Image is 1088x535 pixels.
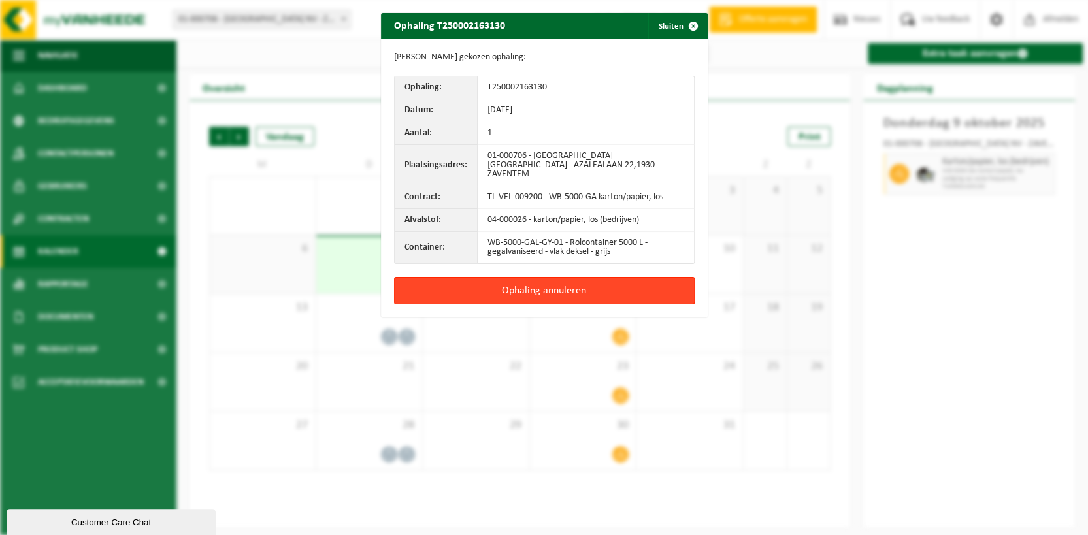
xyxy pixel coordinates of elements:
th: Contract: [395,186,478,209]
td: WB-5000-GAL-GY-01 - Rolcontainer 5000 L - gegalvaniseerd - vlak deksel - grijs [478,232,694,263]
button: Sluiten [648,13,706,39]
th: Plaatsingsadres: [395,145,478,186]
th: Ophaling: [395,76,478,99]
p: [PERSON_NAME] gekozen ophaling: [394,52,695,63]
td: TL-VEL-009200 - WB-5000-GA karton/papier, los [478,186,694,209]
th: Datum: [395,99,478,122]
td: [DATE] [478,99,694,122]
h2: Ophaling T250002163130 [381,13,518,38]
td: 1 [478,122,694,145]
td: 04-000026 - karton/papier, los (bedrijven) [478,209,694,232]
th: Afvalstof: [395,209,478,232]
td: 01-000706 - [GEOGRAPHIC_DATA] [GEOGRAPHIC_DATA] - AZALEALAAN 22,1930 ZAVENTEM [478,145,694,186]
iframe: chat widget [7,506,218,535]
button: Ophaling annuleren [394,277,695,304]
th: Container: [395,232,478,263]
th: Aantal: [395,122,478,145]
td: T250002163130 [478,76,694,99]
